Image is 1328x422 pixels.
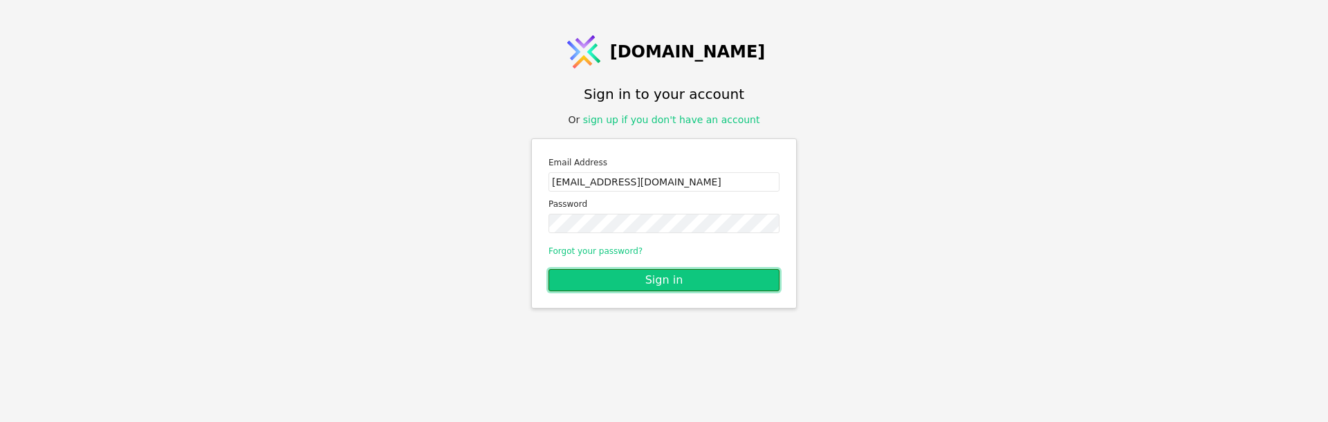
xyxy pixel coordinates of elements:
[548,197,780,211] label: Password
[548,246,643,256] a: Forgot your password?
[548,172,780,192] input: Email address
[610,39,766,64] span: [DOMAIN_NAME]
[583,114,760,125] a: sign up if you don't have an account
[584,84,744,104] h1: Sign in to your account
[569,113,760,127] div: Or
[548,214,780,233] input: Password
[548,156,780,169] label: Email Address
[563,31,766,73] a: [DOMAIN_NAME]
[548,269,780,291] button: Sign in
